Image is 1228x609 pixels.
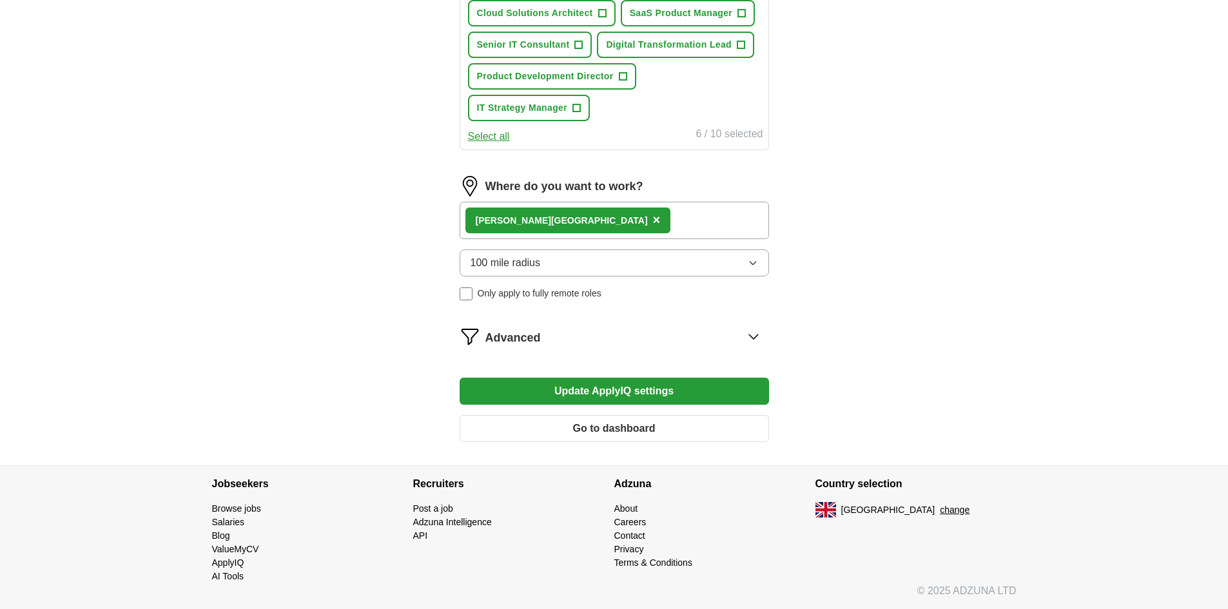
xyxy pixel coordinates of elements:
[815,466,1017,502] h4: Country selection
[476,214,648,227] div: [PERSON_NAME][GEOGRAPHIC_DATA]
[212,571,244,581] a: AI Tools
[614,544,644,554] a: Privacy
[477,6,593,20] span: Cloud Solutions Architect
[614,530,645,541] a: Contact
[485,329,541,347] span: Advanced
[413,530,428,541] a: API
[815,502,836,517] img: UK flag
[413,517,492,527] a: Adzuna Intelligence
[614,557,692,568] a: Terms & Conditions
[460,326,480,347] img: filter
[202,583,1027,609] div: © 2025 ADZUNA LTD
[212,503,261,514] a: Browse jobs
[477,38,570,52] span: Senior IT Consultant
[468,32,592,58] button: Senior IT Consultant
[606,38,732,52] span: Digital Transformation Lead
[614,503,638,514] a: About
[460,287,473,300] input: Only apply to fully remote roles
[477,70,614,83] span: Product Development Director
[460,415,769,442] button: Go to dashboard
[940,503,970,517] button: change
[630,6,733,20] span: SaaS Product Manager
[477,101,567,115] span: IT Strategy Manager
[460,249,769,276] button: 100 mile radius
[460,176,480,197] img: location.png
[478,287,601,300] span: Only apply to fully remote roles
[471,255,541,271] span: 100 mile radius
[212,530,230,541] a: Blog
[597,32,754,58] button: Digital Transformation Lead
[841,503,935,517] span: [GEOGRAPHIC_DATA]
[460,378,769,405] button: Update ApplyIQ settings
[468,129,510,144] button: Select all
[485,178,643,195] label: Where do you want to work?
[468,63,636,90] button: Product Development Director
[696,126,763,144] div: 6 / 10 selected
[653,213,661,227] span: ×
[653,211,661,230] button: ×
[413,503,453,514] a: Post a job
[614,517,647,527] a: Careers
[212,517,245,527] a: Salaries
[212,544,259,554] a: ValueMyCV
[468,95,590,121] button: IT Strategy Manager
[212,557,244,568] a: ApplyIQ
